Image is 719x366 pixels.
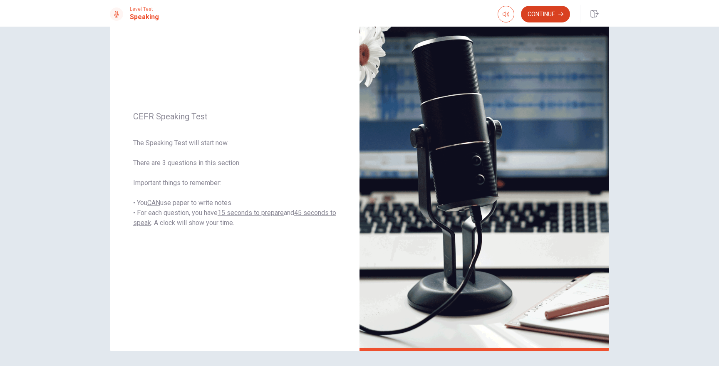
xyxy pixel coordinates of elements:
span: CEFR Speaking Test [133,111,336,121]
u: 15 seconds to prepare [218,209,284,217]
span: The Speaking Test will start now. There are 3 questions in this section. Important things to reme... [133,138,336,228]
h1: Speaking [130,12,159,22]
u: CAN [147,199,160,207]
button: Continue [521,6,570,22]
span: Level Test [130,6,159,12]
